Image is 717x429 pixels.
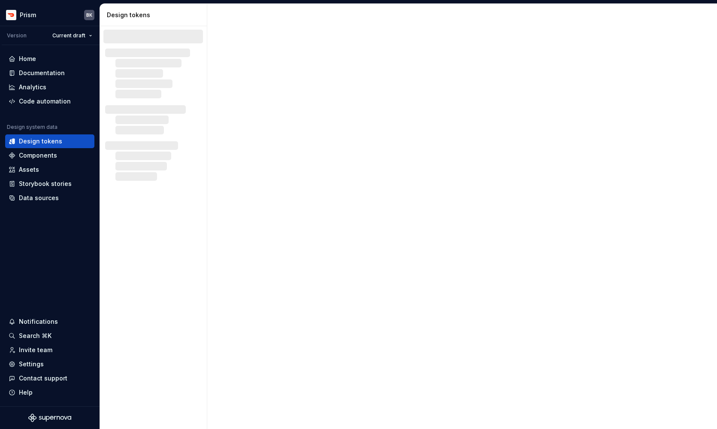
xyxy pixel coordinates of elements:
span: Current draft [52,32,85,39]
button: Contact support [5,371,94,385]
a: Design tokens [5,134,94,148]
a: Components [5,149,94,162]
div: Home [19,55,36,63]
a: Storybook stories [5,177,94,191]
div: Design tokens [19,137,62,146]
a: Code automation [5,94,94,108]
div: Design tokens [107,11,203,19]
div: Help [19,388,33,397]
a: Data sources [5,191,94,205]
button: PrismBK [2,6,98,24]
div: Settings [19,360,44,368]
div: Version [7,32,27,39]
div: Invite team [19,346,52,354]
button: Notifications [5,315,94,329]
div: Design system data [7,124,57,131]
div: Documentation [19,69,65,77]
a: Documentation [5,66,94,80]
div: Notifications [19,317,58,326]
svg: Supernova Logo [28,414,71,422]
a: Settings [5,357,94,371]
button: Help [5,386,94,399]
div: Contact support [19,374,67,383]
div: Assets [19,165,39,174]
button: Search ⌘K [5,329,94,343]
div: Code automation [19,97,71,106]
a: Analytics [5,80,94,94]
div: Data sources [19,194,59,202]
div: Analytics [19,83,46,91]
div: Search ⌘K [19,332,51,340]
a: Assets [5,163,94,176]
div: BK [86,12,92,18]
a: Home [5,52,94,66]
div: Storybook stories [19,180,72,188]
div: Prism [20,11,36,19]
a: Invite team [5,343,94,357]
img: bd52d190-91a7-4889-9e90-eccda45865b1.png [6,10,16,20]
div: Components [19,151,57,160]
button: Current draft [48,30,96,42]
